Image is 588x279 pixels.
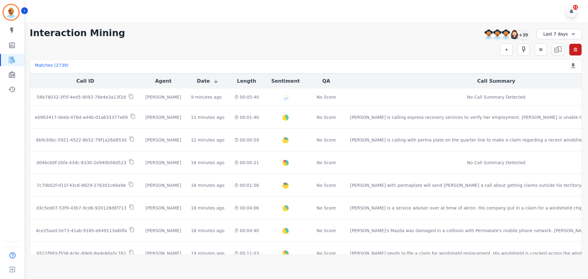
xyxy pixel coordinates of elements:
[234,205,259,211] div: 00:04:06
[317,94,336,100] div: No Score
[145,182,181,188] div: [PERSON_NAME]
[145,228,181,234] div: [PERSON_NAME]
[234,94,259,100] div: 00:05:40
[573,5,578,10] div: 31
[350,137,588,143] div: [PERSON_NAME] is calling with perma plate on the quarter line to make a claim regarding a recent ...
[36,137,126,143] p: 6bfe30bc-5921-4522-8b52-79f1a26d853d
[317,205,336,211] div: No Score
[145,114,181,120] div: [PERSON_NAME]
[234,160,259,166] div: 00:00:21
[537,29,582,39] div: Last 7 days
[191,160,224,166] div: 16 minutes ago
[317,160,336,166] div: No Score
[145,137,181,143] div: [PERSON_NAME]
[237,77,256,85] button: Length
[317,114,336,120] div: No Score
[145,94,181,100] div: [PERSON_NAME]
[191,205,224,211] div: 18 minutes ago
[234,182,259,188] div: 00:01:56
[37,94,126,100] p: 58b78032-3f5f-4ed5-9092-78e4e3a13f2d
[35,62,69,71] div: Matches ( 2739 )
[36,205,126,211] p: d3c5ed07-53f9-43b7-9cd6-920128d6f713
[76,77,94,85] button: Call ID
[518,29,529,40] div: +39
[191,114,224,120] div: 11 minutes ago
[30,28,125,39] h1: Interaction Mining
[36,250,126,256] p: 0521f993-f558-4c6c-89eb-8ade60a5c782
[317,228,336,234] div: No Score
[36,228,127,234] p: 4ce25aad-2e73-41ab-9185-e649113a80fa
[234,250,259,256] div: 00:11:03
[155,77,171,85] button: Agent
[271,77,300,85] button: Sentiment
[234,114,259,120] div: 00:01:40
[477,77,515,85] button: Call Summary
[197,77,219,85] button: Date
[322,77,330,85] button: QA
[317,182,336,188] div: No Score
[191,137,224,143] div: 12 minutes ago
[145,250,181,256] div: [PERSON_NAME]
[36,160,126,166] p: d04bcb0f-2bfa-43dc-8330-2e940b58d523
[145,205,181,211] div: [PERSON_NAME]
[191,182,224,188] div: 16 minutes ago
[191,250,224,256] div: 19 minutes ago
[234,228,259,234] div: 00:04:40
[317,250,336,256] div: No Score
[317,137,336,143] div: No Score
[4,5,18,20] img: Bordered avatar
[37,182,126,188] p: 7c70b02f-d11f-43c6-8829-276301c66a9e
[35,114,128,120] p: eb963417-deeb-476d-a44b-d1a633377e69
[191,94,222,100] div: 9 minutes ago
[234,137,259,143] div: 00:00:59
[145,160,181,166] div: [PERSON_NAME]
[350,250,586,256] div: [PERSON_NAME] needs to file a claim for windshield replacement. His windshield is cracked across ...
[191,228,224,234] div: 18 minutes ago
